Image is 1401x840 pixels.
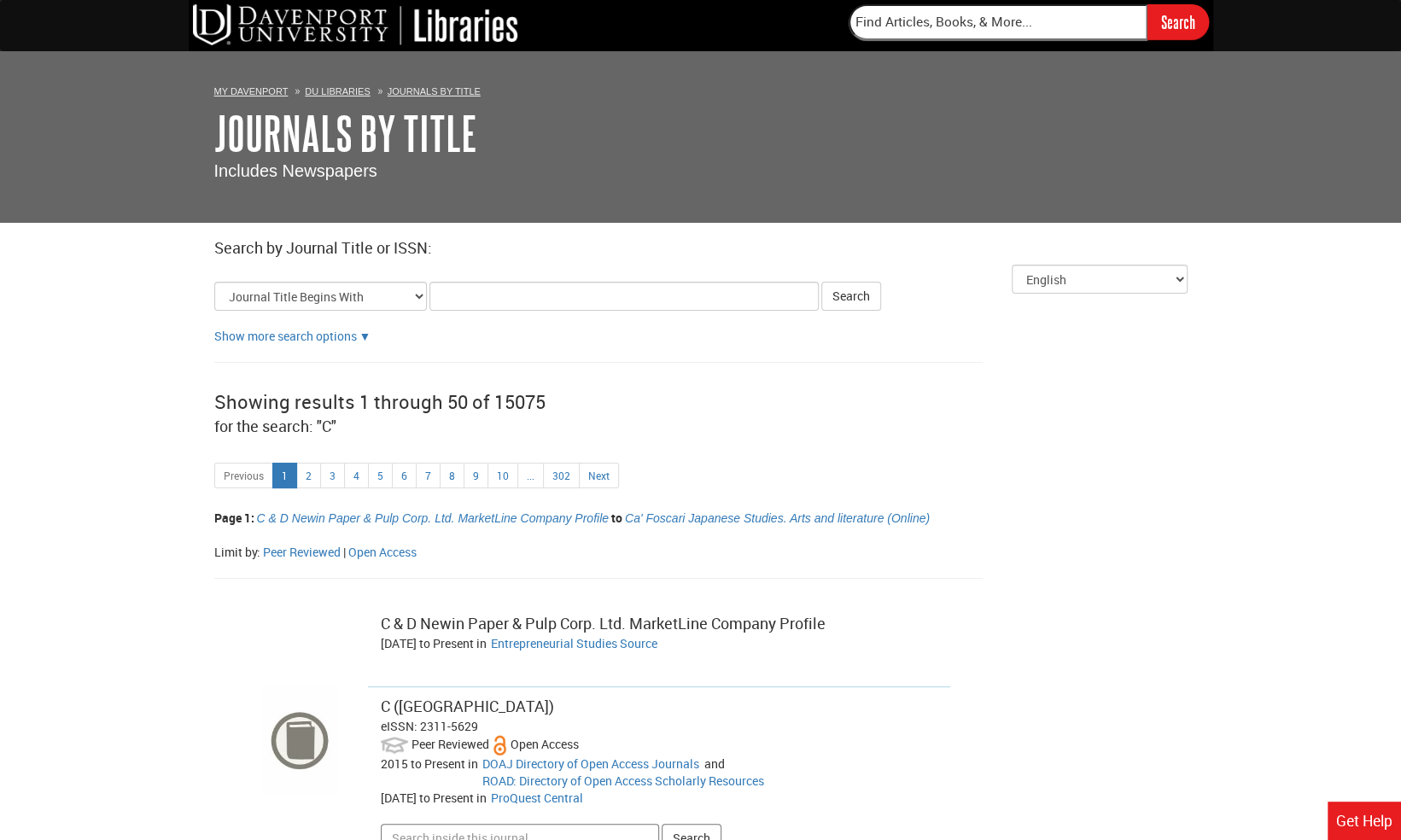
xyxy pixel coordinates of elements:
[821,282,881,311] button: Search
[487,463,518,488] a: 10
[348,544,417,560] a: Filter by peer open access
[214,107,477,160] a: Journals By Title
[392,463,417,488] a: 6
[193,4,517,45] img: DU Libraries
[419,790,474,806] span: to Present
[1147,4,1209,39] input: Search
[381,635,491,652] div: [DATE]
[296,463,321,488] a: 2
[464,463,488,488] a: 9
[517,463,544,488] a: ...
[214,82,1188,99] ol: Breadcrumbs
[492,735,508,755] img: Open Access:
[214,159,1188,184] p: Includes Newspapers
[491,635,657,651] a: Go to Entrepreneurial Studies Source
[381,696,938,718] div: C ([GEOGRAPHIC_DATA])
[381,613,938,635] div: C & D Newin Paper & Pulp Corp. Ltd. MarketLine Company Profile
[320,463,345,488] a: 3
[214,240,1188,257] h2: Search by Journal Title or ISSN:
[482,755,699,772] a: Go to DOAJ Directory of Open Access Journals
[214,328,357,344] a: Show more search options
[214,86,289,96] a: My Davenport
[611,510,622,526] span: to
[543,463,580,488] a: 302
[388,86,481,96] a: Journals By Title
[511,736,579,752] span: Open Access
[468,755,478,772] span: in
[263,544,341,560] a: Filter by peer reviewed
[702,755,727,772] span: and
[476,790,487,806] span: in
[305,86,370,96] a: DU Libraries
[214,544,260,560] span: Limit by:
[344,463,369,488] a: 4
[343,544,346,560] span: |
[412,736,489,752] span: Peer Reviewed
[411,755,465,772] span: to Present
[476,635,487,651] span: in
[625,511,930,525] span: Ca' Foscari Japanese Studies. Arts and literature (Online)
[419,635,474,651] span: to Present
[261,686,338,794] img: cover image for: C (Basel)
[491,790,583,806] a: Go to ProQuest Central
[381,718,938,735] div: eISSN: 2311-5629
[381,755,482,790] div: 2015
[359,328,371,344] a: Show more search options
[416,463,441,488] a: 7
[381,790,491,807] div: [DATE]
[257,511,609,525] span: C & D Newin Paper & Pulp Corp. Ltd. MarketLine Company Profile
[440,463,464,488] a: 8
[381,735,409,755] img: Peer Reviewed:
[214,416,336,436] span: for the search: "C"
[579,463,619,488] a: Next
[368,463,393,488] a: 5
[214,389,546,414] span: Showing results 1 through 50 of 15075
[272,463,297,488] a: 1
[214,510,254,526] span: Page 1:
[849,4,1147,40] input: Find Articles, Books, & More...
[482,773,764,789] a: Go to ROAD: Directory of Open Access Scholarly Resources
[1328,802,1401,840] a: Get Help
[214,463,273,488] a: Previous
